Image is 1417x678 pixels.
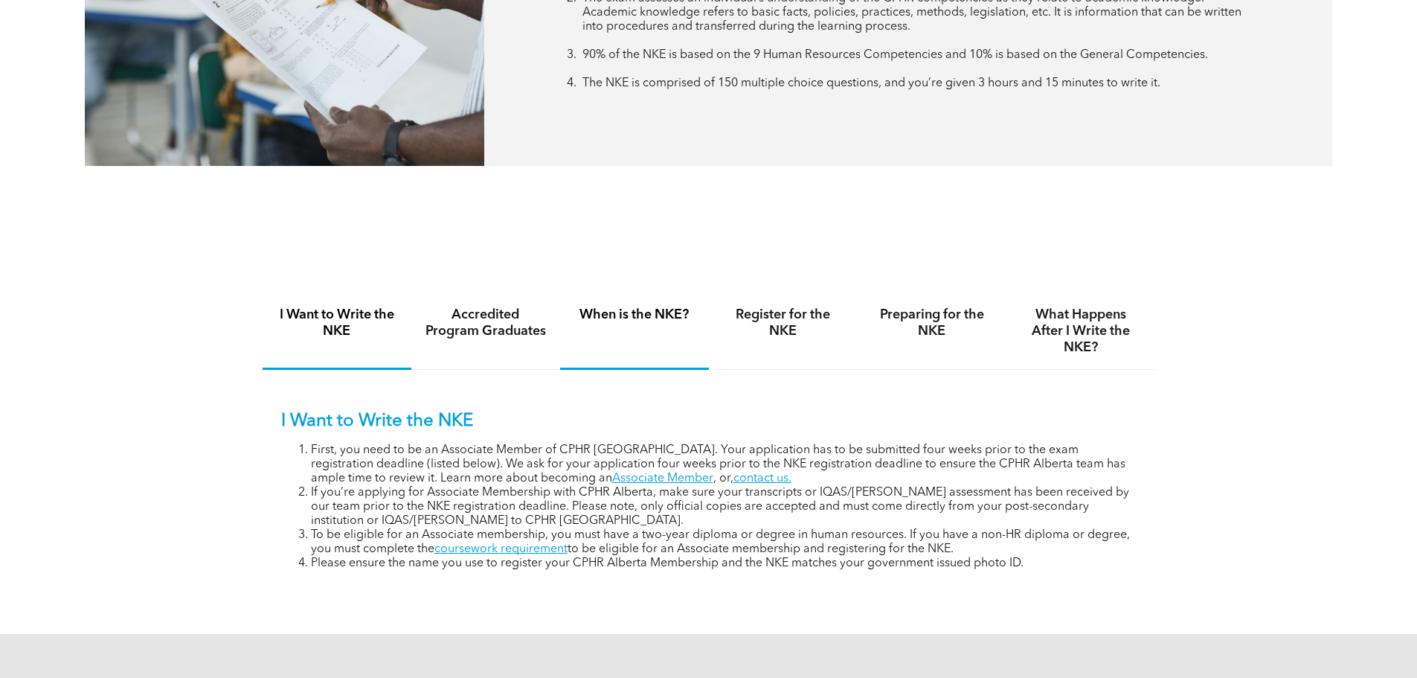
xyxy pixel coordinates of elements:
[582,49,1208,61] span: 90% of the NKE is based on the 9 Human Resources Competencies and 10% is based on the General Com...
[1020,307,1142,356] h4: What Happens After I Write the NKE?
[573,307,695,323] h4: When is the NKE?
[311,444,1137,486] li: First, you need to be an Associate Member of CPHR [GEOGRAPHIC_DATA]. Your application has to be s...
[276,307,398,339] h4: I Want to Write the NKE
[733,473,791,484] a: contact us.
[311,528,1137,557] li: To be eligible for an Associate membership, you must have a two-year diploma or degree in human r...
[311,486,1137,528] li: If you’re applying for Associate Membership with CPHR Alberta, make sure your transcripts or IQAS...
[281,411,1137,432] p: I Want to Write the NKE
[434,543,568,555] a: coursework requirement
[311,557,1137,571] li: Please ensure the name you use to register your CPHR Alberta Membership and the NKE matches your ...
[871,307,993,339] h4: Preparing for the NKE
[612,473,713,484] a: Associate Member
[425,307,547,339] h4: Accredited Program Graduates
[722,307,844,339] h4: Register for the NKE
[582,77,1160,89] span: The NKE is comprised of 150 multiple choice questions, and you’re given 3 hours and 15 minutes to...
